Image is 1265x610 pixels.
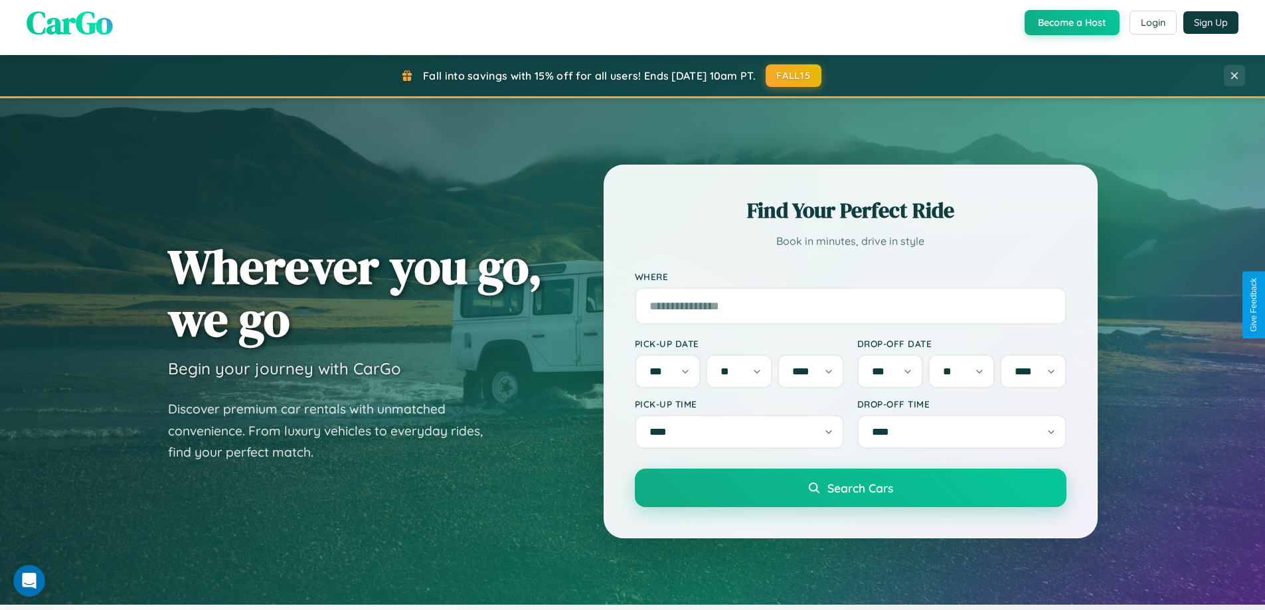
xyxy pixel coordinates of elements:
h2: Find Your Perfect Ride [635,196,1066,225]
label: Pick-up Date [635,338,844,349]
iframe: Intercom live chat [13,565,45,597]
span: Fall into savings with 15% off for all users! Ends [DATE] 10am PT. [423,69,756,82]
h1: Wherever you go, we go [168,240,543,345]
button: Login [1130,11,1177,35]
label: Where [635,271,1066,282]
span: CarGo [27,1,113,44]
button: Search Cars [635,469,1066,507]
h3: Begin your journey with CarGo [168,358,401,378]
p: Book in minutes, drive in style [635,232,1066,251]
p: Discover premium car rentals with unmatched convenience. From luxury vehicles to everyday rides, ... [168,398,500,463]
button: Sign Up [1183,11,1238,34]
button: Become a Host [1025,10,1120,35]
label: Drop-off Time [857,398,1066,410]
span: Search Cars [827,481,893,495]
label: Drop-off Date [857,338,1066,349]
div: Give Feedback [1249,278,1258,332]
button: FALL15 [766,64,821,87]
label: Pick-up Time [635,398,844,410]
